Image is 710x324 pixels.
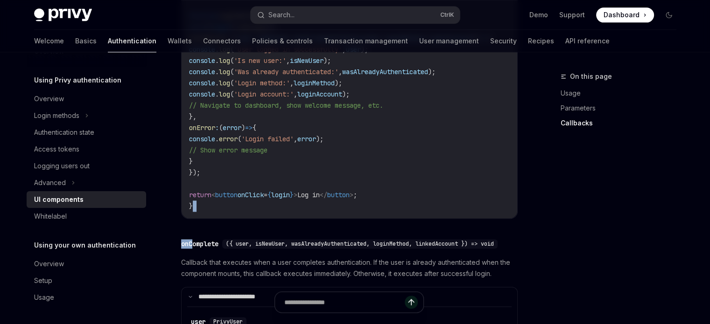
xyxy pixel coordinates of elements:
span: ) [241,124,245,132]
span: ( [238,135,241,143]
h5: Using your own authentication [34,240,136,251]
span: log [219,68,230,76]
span: 'Was already authenticated:' [234,68,338,76]
span: console [189,135,215,143]
span: ( [230,45,234,54]
span: log [219,79,230,87]
span: console [189,45,215,54]
img: dark logo [34,8,92,21]
a: Authentication [108,30,156,52]
span: } [290,191,294,199]
a: Whitelabel [27,208,146,225]
span: : [215,124,219,132]
span: ( [230,68,234,76]
span: ({ user, isNewUser, wasAlreadyAuthenticated, loginMethod, linkedAccount }) => void [226,240,494,248]
a: Security [490,30,517,52]
span: user [346,45,361,54]
span: // Navigate to dashboard, show welcome message, etc. [189,101,383,110]
a: Usage [561,86,684,101]
a: Parameters [561,101,684,116]
span: ); [428,68,436,76]
span: return [189,191,211,199]
div: Whitelabel [34,211,67,222]
span: 'User logged in successfully' [234,45,342,54]
a: Policies & controls [252,30,313,52]
span: button [327,191,350,199]
span: > [350,191,353,199]
a: Support [559,10,585,20]
a: Logging users out [27,158,146,174]
span: = [264,191,267,199]
span: { [253,124,256,132]
span: ); [335,79,342,87]
button: Send message [405,296,418,309]
span: onClick [238,191,264,199]
span: , [338,68,342,76]
span: Dashboard [604,10,640,20]
span: // Show error message [189,146,267,154]
button: Toggle dark mode [661,7,676,22]
a: Callbacks [561,116,684,131]
span: Ctrl K [440,11,454,19]
span: 'Login failed' [241,135,294,143]
span: ( [230,90,234,98]
a: Dashboard [596,7,654,22]
span: } [189,202,193,210]
span: isNewUser [290,56,323,65]
span: < [211,191,215,199]
span: , [342,45,346,54]
span: error [219,135,238,143]
span: 'Login account:' [234,90,294,98]
span: error [297,135,316,143]
div: Setup [34,275,52,286]
span: Callback that executes when a user completes authentication. If the user is already authenticated... [181,257,518,279]
span: console [189,79,215,87]
span: , [294,90,297,98]
span: ); [316,135,323,143]
span: ( [230,56,234,65]
span: 'Is new user:' [234,56,286,65]
span: login [271,191,290,199]
span: error [223,124,241,132]
span: , [290,79,294,87]
span: ( [219,124,223,132]
span: console [189,90,215,98]
span: ); [342,90,350,98]
span: button [215,191,238,199]
div: Overview [34,93,64,104]
span: } [189,157,193,165]
span: . [215,79,219,87]
div: Access tokens [34,144,79,155]
div: Authentication state [34,127,94,138]
div: Login methods [34,110,79,121]
span: > [294,191,297,199]
span: ); [323,56,331,65]
div: onComplete [181,239,218,248]
div: Search... [268,9,295,21]
span: ( [230,79,234,87]
div: Usage [34,292,54,303]
a: Demo [529,10,548,20]
a: Authentication state [27,124,146,141]
a: Basics [75,30,97,52]
a: Overview [27,90,146,107]
span: }); [189,168,200,177]
a: User management [419,30,479,52]
a: Recipes [528,30,554,52]
span: log [219,90,230,98]
span: log [219,56,230,65]
a: API reference [565,30,610,52]
a: Transaction management [324,30,408,52]
span: On this page [570,71,612,82]
span: , [286,56,290,65]
span: log [219,45,230,54]
a: Access tokens [27,141,146,158]
a: Connectors [203,30,241,52]
span: . [215,56,219,65]
h5: Using Privy authentication [34,75,121,86]
span: => [245,124,253,132]
span: . [215,90,219,98]
div: Logging users out [34,160,90,172]
a: Usage [27,289,146,306]
span: </ [320,191,327,199]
